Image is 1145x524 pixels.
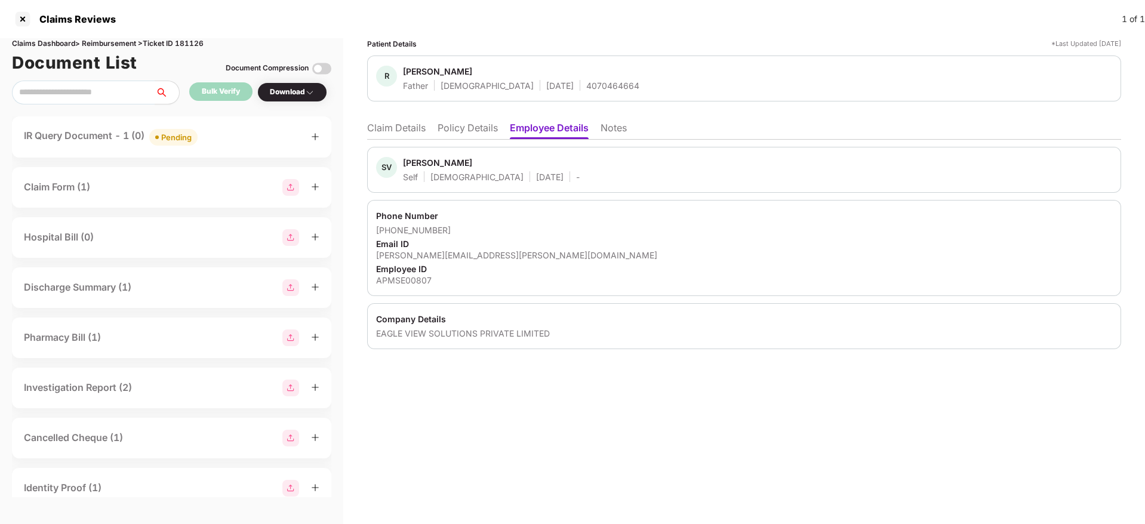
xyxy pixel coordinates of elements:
[367,122,426,139] li: Claim Details
[311,483,319,492] span: plus
[311,183,319,191] span: plus
[161,131,192,143] div: Pending
[311,383,319,392] span: plus
[403,171,418,183] div: Self
[24,380,132,395] div: Investigation Report (2)
[282,329,299,346] img: svg+xml;base64,PHN2ZyBpZD0iR3JvdXBfMjg4MTMiIGRhdGEtbmFtZT0iR3JvdXAgMjg4MTMiIHhtbG5zPSJodHRwOi8vd3...
[282,179,299,196] img: svg+xml;base64,PHN2ZyBpZD0iR3JvdXBfMjg4MTMiIGRhdGEtbmFtZT0iR3JvdXAgMjg4MTMiIHhtbG5zPSJodHRwOi8vd3...
[601,122,627,139] li: Notes
[270,87,315,98] div: Download
[430,171,524,183] div: [DEMOGRAPHIC_DATA]
[202,86,240,97] div: Bulk Verify
[403,66,472,77] div: [PERSON_NAME]
[312,59,331,78] img: svg+xml;base64,PHN2ZyBpZD0iVG9nZ2xlLTMyeDMyIiB4bWxucz0iaHR0cDovL3d3dy53My5vcmcvMjAwMC9zdmciIHdpZH...
[305,88,315,97] img: svg+xml;base64,PHN2ZyBpZD0iRHJvcGRvd24tMzJ4MzIiIHhtbG5zPSJodHRwOi8vd3d3LnczLm9yZy8yMDAwL3N2ZyIgd2...
[376,313,1112,325] div: Company Details
[282,430,299,446] img: svg+xml;base64,PHN2ZyBpZD0iR3JvdXBfMjg4MTMiIGRhdGEtbmFtZT0iR3JvdXAgMjg4MTMiIHhtbG5zPSJodHRwOi8vd3...
[32,13,116,25] div: Claims Reviews
[376,238,1112,249] div: Email ID
[441,80,534,91] div: [DEMOGRAPHIC_DATA]
[24,330,101,345] div: Pharmacy Bill (1)
[24,430,123,445] div: Cancelled Cheque (1)
[311,233,319,241] span: plus
[1051,38,1121,50] div: *Last Updated [DATE]
[12,50,137,76] h1: Document List
[24,180,90,195] div: Claim Form (1)
[24,480,101,495] div: Identity Proof (1)
[403,157,472,168] div: [PERSON_NAME]
[226,63,309,74] div: Document Compression
[536,171,564,183] div: [DATE]
[311,333,319,341] span: plus
[282,279,299,296] img: svg+xml;base64,PHN2ZyBpZD0iR3JvdXBfMjg4MTMiIGRhdGEtbmFtZT0iR3JvdXAgMjg4MTMiIHhtbG5zPSJodHRwOi8vd3...
[546,80,574,91] div: [DATE]
[24,128,198,146] div: IR Query Document - 1 (0)
[376,210,1112,221] div: Phone Number
[155,81,180,104] button: search
[311,283,319,291] span: plus
[438,122,498,139] li: Policy Details
[376,249,1112,261] div: [PERSON_NAME][EMAIL_ADDRESS][PERSON_NAME][DOMAIN_NAME]
[376,157,397,178] div: SV
[376,275,1112,286] div: APMSE00807
[376,328,1112,339] div: EAGLE VIEW SOLUTIONS PRIVATE LIMITED
[311,132,319,141] span: plus
[367,38,417,50] div: Patient Details
[282,380,299,396] img: svg+xml;base64,PHN2ZyBpZD0iR3JvdXBfMjg4MTMiIGRhdGEtbmFtZT0iR3JvdXAgMjg4MTMiIHhtbG5zPSJodHRwOi8vd3...
[586,80,639,91] div: 4070464664
[576,171,580,183] div: -
[376,263,1112,275] div: Employee ID
[376,224,1112,236] div: [PHONE_NUMBER]
[403,80,428,91] div: Father
[1122,13,1145,26] div: 1 of 1
[12,38,331,50] div: Claims Dashboard > Reimbursement > Ticket ID 181126
[24,280,131,295] div: Discharge Summary (1)
[311,433,319,442] span: plus
[282,229,299,246] img: svg+xml;base64,PHN2ZyBpZD0iR3JvdXBfMjg4MTMiIGRhdGEtbmFtZT0iR3JvdXAgMjg4MTMiIHhtbG5zPSJodHRwOi8vd3...
[376,66,397,87] div: R
[282,480,299,497] img: svg+xml;base64,PHN2ZyBpZD0iR3JvdXBfMjg4MTMiIGRhdGEtbmFtZT0iR3JvdXAgMjg4MTMiIHhtbG5zPSJodHRwOi8vd3...
[155,88,179,97] span: search
[24,230,94,245] div: Hospital Bill (0)
[510,122,589,139] li: Employee Details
